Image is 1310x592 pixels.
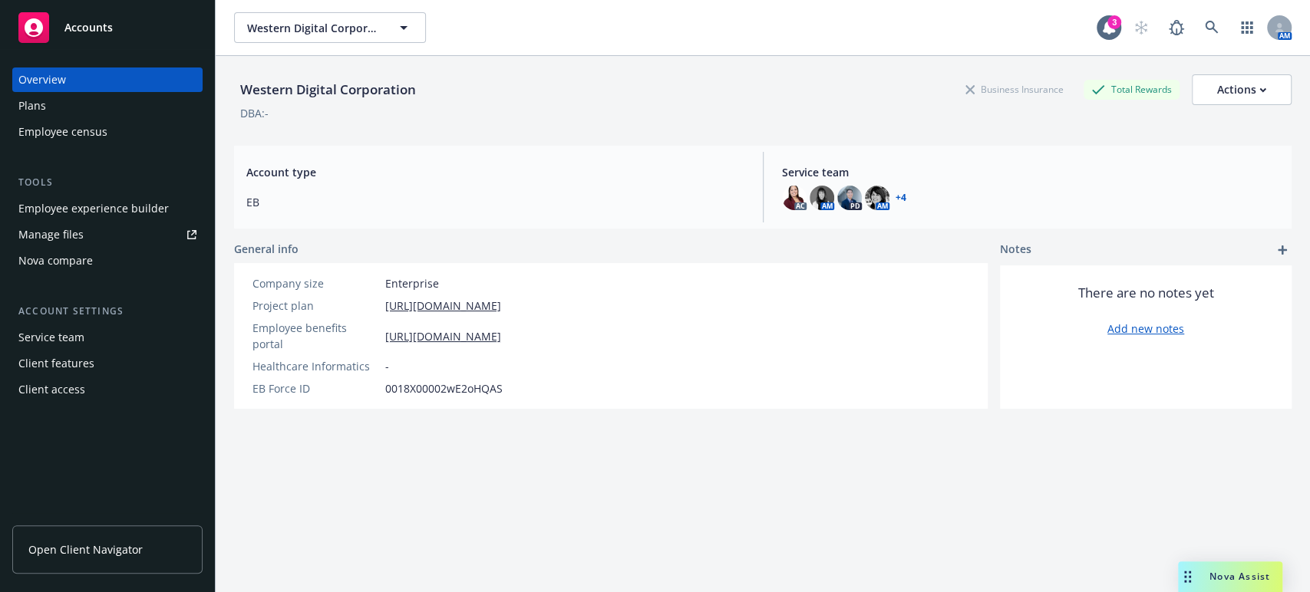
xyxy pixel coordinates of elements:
a: Employee census [12,120,203,144]
div: Nova compare [18,248,93,273]
button: Western Digital Corporation [234,12,426,43]
a: Nova compare [12,248,203,273]
div: Total Rewards [1084,80,1180,99]
a: Overview [12,67,203,92]
img: photo [810,186,834,210]
a: Manage files [12,222,203,247]
a: Add new notes [1107,321,1184,337]
div: Actions [1217,75,1266,104]
span: Nova Assist [1209,570,1270,583]
div: Employee experience builder [18,196,169,221]
a: Start snowing [1126,12,1157,43]
div: Employee census [18,120,107,144]
span: Open Client Navigator [28,541,143,557]
div: Overview [18,67,66,92]
span: There are no notes yet [1078,284,1214,302]
a: Search [1196,12,1227,43]
div: Account settings [12,304,203,319]
div: Western Digital Corporation [234,80,422,100]
a: [URL][DOMAIN_NAME] [385,328,501,344]
div: Business Insurance [958,80,1071,99]
div: Service team [18,325,84,350]
a: [URL][DOMAIN_NAME] [385,298,501,314]
img: photo [865,186,889,210]
a: Client features [12,351,203,376]
img: photo [837,186,862,210]
span: - [385,358,389,374]
div: Manage files [18,222,84,247]
span: EB [246,194,744,210]
div: Client features [18,351,94,376]
div: Healthcare Informatics [252,358,379,374]
span: Accounts [64,21,113,34]
a: +4 [896,193,906,202]
div: Plans [18,94,46,118]
span: Account type [246,164,744,180]
span: 0018X00002wE2oHQAS [385,380,503,396]
div: Project plan [252,298,379,314]
a: Plans [12,94,203,118]
div: Employee benefits portal [252,320,379,352]
div: Tools [12,175,203,190]
a: Client access [12,377,203,402]
a: Accounts [12,6,203,49]
a: Report a Bug [1161,12,1192,43]
div: Drag to move [1178,561,1197,592]
div: Company size [252,275,379,291]
span: Service team [782,164,1280,180]
button: Actions [1192,74,1292,105]
span: Notes [1000,241,1031,259]
div: EB Force ID [252,380,379,396]
a: add [1273,241,1292,259]
div: 3 [1107,15,1121,29]
img: photo [782,186,807,210]
span: Enterprise [385,275,439,291]
button: Nova Assist [1178,561,1282,592]
a: Service team [12,325,203,350]
span: General info [234,241,299,257]
a: Switch app [1232,12,1262,43]
a: Employee experience builder [12,196,203,221]
div: Client access [18,377,85,402]
div: DBA: - [240,105,269,121]
span: Western Digital Corporation [247,20,380,36]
